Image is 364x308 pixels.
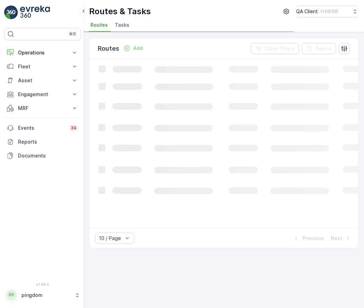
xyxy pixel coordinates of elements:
p: Next [331,235,342,242]
button: Asset [4,74,81,87]
div: PP [6,290,17,301]
p: pingdom [21,292,71,299]
button: Add [121,44,146,52]
span: v 1.49.3 [4,282,81,286]
p: 34 [71,125,77,131]
p: Reports [18,138,78,145]
button: PPpingdom [4,288,81,302]
a: Reports [4,135,81,149]
button: Next [330,234,353,242]
span: Routes [90,22,108,28]
span: Tasks [115,22,129,28]
p: Routes [98,44,119,53]
p: Events [18,125,65,131]
a: Events34 [4,121,81,135]
img: logo [4,6,18,19]
a: Documents [4,149,81,163]
button: Previous [292,234,324,242]
img: logo_light-DOdMpM7g.png [20,6,50,19]
p: Asset [18,77,67,84]
p: QA Client [296,8,318,15]
button: Fleet [4,60,81,74]
button: Export [302,43,336,54]
button: Clear Filters [251,43,299,54]
p: Previous [302,235,324,242]
p: Documents [18,152,78,159]
p: ( +03:00 ) [321,9,338,14]
p: ⌘B [69,31,76,37]
button: MRF [4,101,81,115]
p: MRF [18,105,67,112]
p: Export [316,45,332,52]
button: QA Client(+03:00) [296,6,358,17]
p: Operations [18,49,67,56]
p: Add [133,45,143,52]
button: Operations [4,46,81,60]
p: Clear Filters [265,45,295,52]
p: Fleet [18,63,67,70]
p: Routes & Tasks [89,6,151,17]
p: Engagement [18,91,67,98]
button: Engagement [4,87,81,101]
